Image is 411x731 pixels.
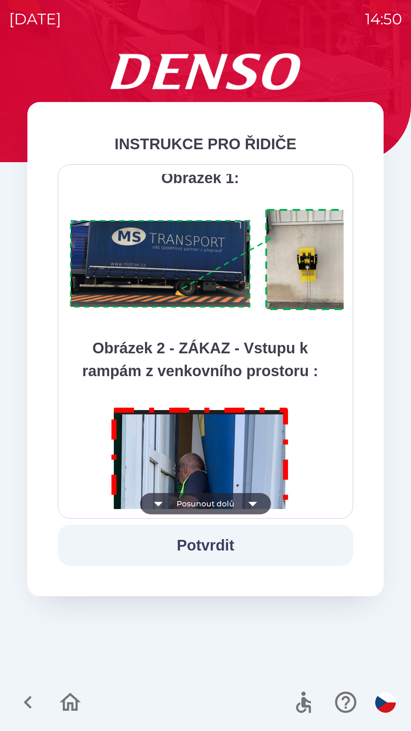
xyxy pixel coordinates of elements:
img: cs flag [375,692,396,713]
strong: Obrázek 2 - ZÁKAZ - Vstupu k rampám z venkovního prostoru : [82,340,318,379]
strong: Obrázek 1: [161,169,239,186]
img: M8MNayrTL6gAAAABJRU5ErkJggg== [103,397,298,677]
p: 14:50 [365,8,402,30]
img: A1ym8hFSA0ukAAAAAElFTkSuQmCC [67,204,363,315]
button: Potvrdit [58,525,353,566]
button: Posunout dolů [140,493,271,514]
div: INSTRUKCE PRO ŘIDIČE [58,132,353,155]
p: [DATE] [9,8,61,30]
img: Logo [27,53,384,90]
